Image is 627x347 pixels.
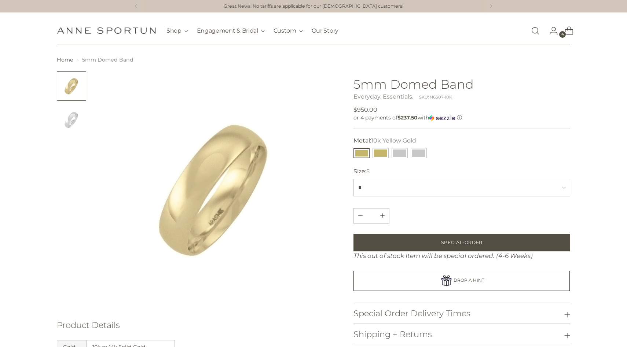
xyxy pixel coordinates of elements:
[419,94,452,100] div: SKU: N6307-10K
[543,23,558,38] a: Go to the account page
[392,148,408,158] button: 10k White Gold
[353,93,413,100] a: Everyday. Essentials.
[354,208,367,223] button: Add product quantity
[57,27,156,34] a: Anne Sportun Fine Jewellery
[353,167,370,176] label: Size:
[353,136,416,145] label: Metal:
[528,23,543,38] a: Open search modal
[363,208,380,223] input: Product quantity
[353,148,370,158] button: 10k Yellow Gold
[376,208,389,223] button: Subtract product quantity
[371,137,416,144] span: 10k Yellow Gold
[441,239,483,246] span: Special-Order
[353,330,432,339] h3: Shipping + Returns
[353,114,570,121] div: or 4 payments of$237.50withSezzle Click to learn more about Sezzle
[429,115,455,121] img: Sezzle
[353,271,570,291] a: DROP A HINT
[353,234,570,251] button: Add to Bag
[397,114,418,121] span: $237.50
[57,105,86,134] button: Change image to image 2
[274,23,303,39] button: Custom
[353,303,570,324] button: Special Order Delivery Times
[96,71,333,307] img: 5mm Domed Band
[57,71,86,101] button: Change image to image 1
[353,106,377,114] span: $950.00
[57,56,570,64] nav: breadcrumbs
[197,23,265,39] button: Engagement & Bridal
[373,148,389,158] button: 14k Yellow Gold
[353,251,570,261] div: This out of stock Item will be special ordered. (4-6 Weeks)
[559,23,573,38] a: Open cart modal
[559,31,566,38] span: 4
[353,324,570,345] button: Shipping + Returns
[366,168,370,175] span: 5
[353,309,470,318] h3: Special Order Delivery Times
[454,278,484,283] span: DROP A HINT
[353,77,570,91] h1: 5mm Domed Band
[353,114,570,121] div: or 4 payments of with
[312,23,338,39] a: Our Story
[57,321,333,330] h3: Product Details
[82,56,133,63] span: 5mm Domed Band
[57,56,73,63] a: Home
[166,23,188,39] button: Shop
[411,148,427,158] button: 14k White Gold
[224,3,403,10] a: Great News! No tariffs are applicable for our [DEMOGRAPHIC_DATA] customers!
